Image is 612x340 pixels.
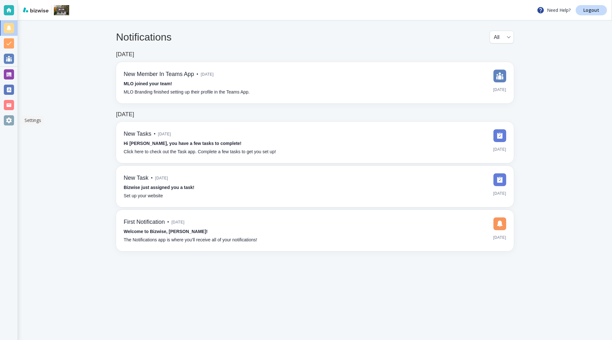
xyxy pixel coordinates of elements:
img: DashboardSidebarTasks.svg [493,173,506,186]
strong: MLO joined your team! [124,81,172,86]
p: The Notifications app is where you’ll receive all of your notifications! [124,237,257,244]
span: [DATE] [201,70,214,79]
a: New Task•[DATE]Bizwise just assigned you a task!Set up your website[DATE] [116,166,514,207]
p: Need Help? [537,6,571,14]
img: DashboardSidebarTasks.svg [493,129,506,142]
span: [DATE] [493,145,506,154]
span: [DATE] [493,233,506,242]
p: • [151,175,153,182]
span: [DATE] [493,189,506,198]
p: Settings [25,117,41,124]
a: Logout [576,5,607,15]
p: • [154,131,156,138]
strong: Welcome to Bizwise, [PERSON_NAME]! [124,229,208,234]
h6: New Task [124,175,149,182]
img: DashboardSidebarTeams.svg [493,70,506,82]
h6: New Tasks [124,131,151,138]
strong: Bizwise just assigned you a task! [124,185,194,190]
span: [DATE] [493,85,506,94]
p: Set up your website [124,193,163,200]
p: Logout [583,8,599,12]
h4: Notifications [116,31,171,43]
a: First Notification•[DATE]Welcome to Bizwise, [PERSON_NAME]!The Notifications app is where you’ll ... [116,210,514,251]
span: [DATE] [158,129,171,139]
span: [DATE] [155,173,168,183]
h6: First Notification [124,219,165,226]
p: • [167,219,169,226]
div: All [494,31,510,43]
h6: [DATE] [116,51,134,58]
a: New Tasks•[DATE]Hi [PERSON_NAME], you have a few tasks to complete!Click here to check out the Ta... [116,122,514,163]
img: Mortgages By Jill [54,5,69,15]
a: New Member In Teams App•[DATE]MLO joined your team!MLO Branding finished setting up their profile... [116,62,514,103]
img: DashboardSidebarNotification.svg [493,217,506,230]
h6: [DATE] [116,111,134,118]
img: bizwise [23,7,48,12]
span: [DATE] [171,217,185,227]
strong: Hi [PERSON_NAME], you have a few tasks to complete! [124,141,242,146]
p: Click here to check out the Task app. Complete a few tasks to get you set up! [124,148,276,155]
h6: New Member In Teams App [124,71,194,78]
p: MLO Branding finished setting up their profile in the Teams App. [124,89,250,96]
p: • [197,71,198,78]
